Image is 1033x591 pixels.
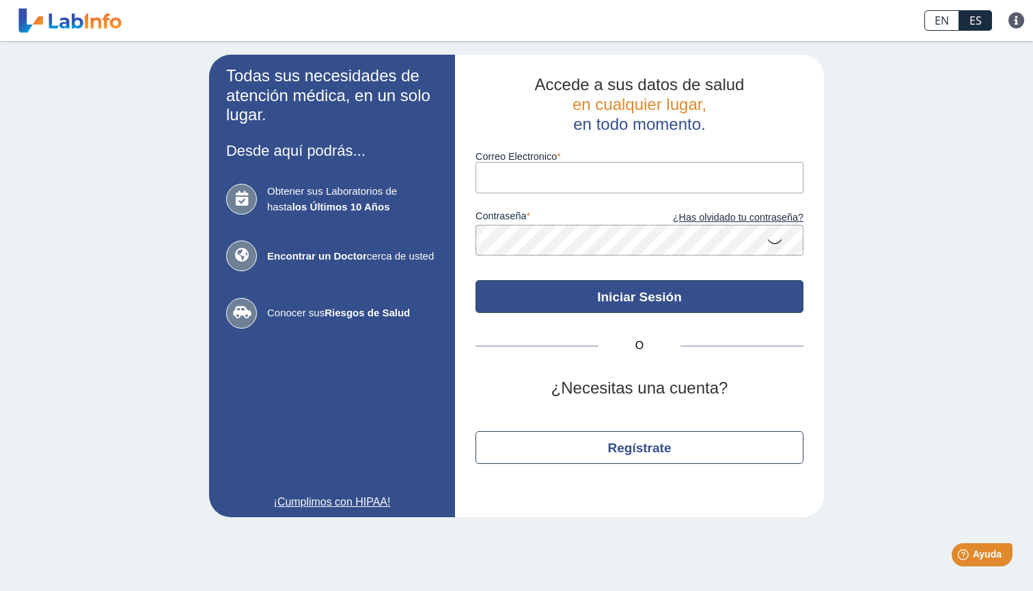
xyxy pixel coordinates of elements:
b: Encontrar un Doctor [267,250,367,262]
a: ¡Cumplimos con HIPAA! [226,494,438,510]
span: O [598,338,680,354]
label: contraseña [476,210,639,225]
span: Obtener sus Laboratorios de hasta [267,184,438,215]
span: Conocer sus [267,305,438,321]
label: Correo Electronico [476,151,803,162]
span: cerca de usted [267,249,438,264]
a: ES [959,10,992,31]
button: Regístrate [476,431,803,464]
b: Riesgos de Salud [325,307,410,318]
a: EN [924,10,959,31]
a: ¿Has olvidado tu contraseña? [639,210,803,225]
h2: ¿Necesitas una cuenta? [476,379,803,398]
b: los Últimos 10 Años [292,201,390,212]
h2: Todas sus necesidades de atención médica, en un solo lugar. [226,66,438,125]
span: Accede a sus datos de salud [535,75,745,94]
button: Iniciar Sesión [476,280,803,313]
h3: Desde aquí podrás... [226,142,438,159]
iframe: Help widget launcher [911,538,1018,576]
span: en cualquier lugar, [573,95,706,113]
span: en todo momento. [573,115,705,133]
